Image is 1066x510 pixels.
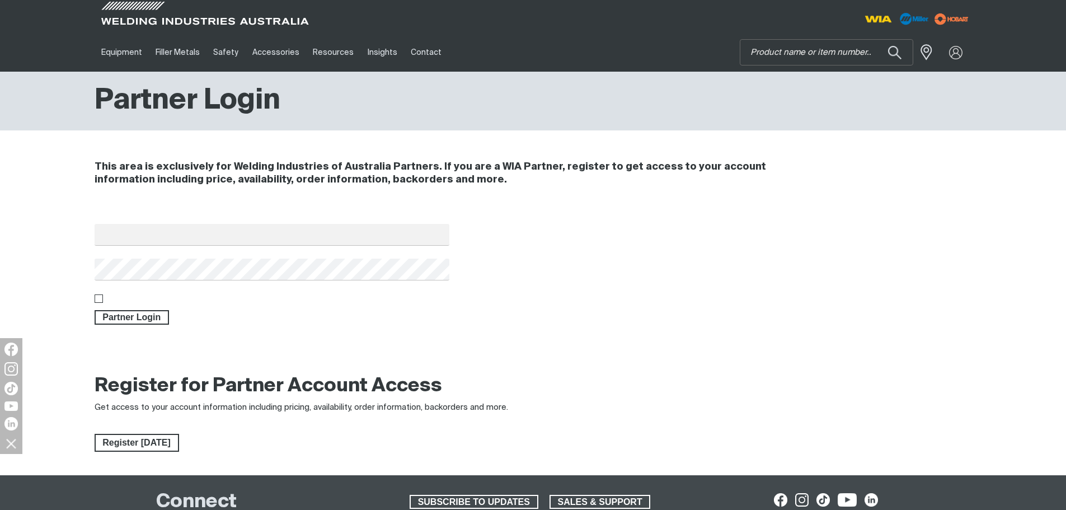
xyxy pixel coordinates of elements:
[206,33,245,72] a: Safety
[95,33,753,72] nav: Main
[4,362,18,376] img: Instagram
[404,33,448,72] a: Contact
[2,434,21,453] img: hide socials
[95,434,179,452] a: Register Today
[411,495,537,509] span: SUBSCRIBE TO UPDATES
[4,382,18,395] img: TikTok
[360,33,403,72] a: Insights
[306,33,360,72] a: Resources
[551,495,650,509] span: SALES & SUPPORT
[246,33,306,72] a: Accessories
[96,310,168,325] span: Partner Login
[740,40,913,65] input: Product name or item number...
[931,11,972,27] img: miller
[550,495,651,509] a: SALES & SUPPORT
[95,33,149,72] a: Equipment
[4,343,18,356] img: Facebook
[95,403,508,411] span: Get access to your account information including pricing, availability, order information, backor...
[4,401,18,411] img: YouTube
[95,83,280,119] h1: Partner Login
[149,33,206,72] a: Filler Metals
[95,161,823,186] h4: This area is exclusively for Welding Industries of Australia Partners. If you are a WIA Partner, ...
[410,495,538,509] a: SUBSCRIBE TO UPDATES
[95,374,442,399] h2: Register for Partner Account Access
[95,310,170,325] button: Partner Login
[876,39,914,65] button: Search products
[96,434,178,452] span: Register [DATE]
[4,417,18,431] img: LinkedIn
